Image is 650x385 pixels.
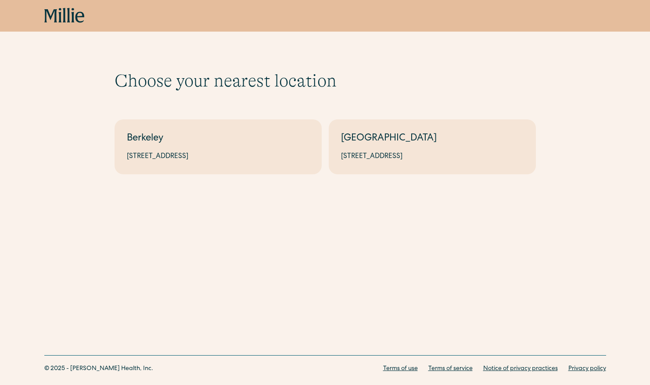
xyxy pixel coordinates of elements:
[428,364,473,374] a: Terms of service
[341,151,524,162] div: [STREET_ADDRESS]
[383,364,418,374] a: Terms of use
[329,119,536,174] a: [GEOGRAPHIC_DATA][STREET_ADDRESS]
[115,119,322,174] a: Berkeley[STREET_ADDRESS]
[127,151,309,162] div: [STREET_ADDRESS]
[44,364,153,374] div: © 2025 - [PERSON_NAME] Health, Inc.
[341,132,524,146] div: [GEOGRAPHIC_DATA]
[115,70,536,91] h1: Choose your nearest location
[483,364,558,374] a: Notice of privacy practices
[127,132,309,146] div: Berkeley
[568,364,606,374] a: Privacy policy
